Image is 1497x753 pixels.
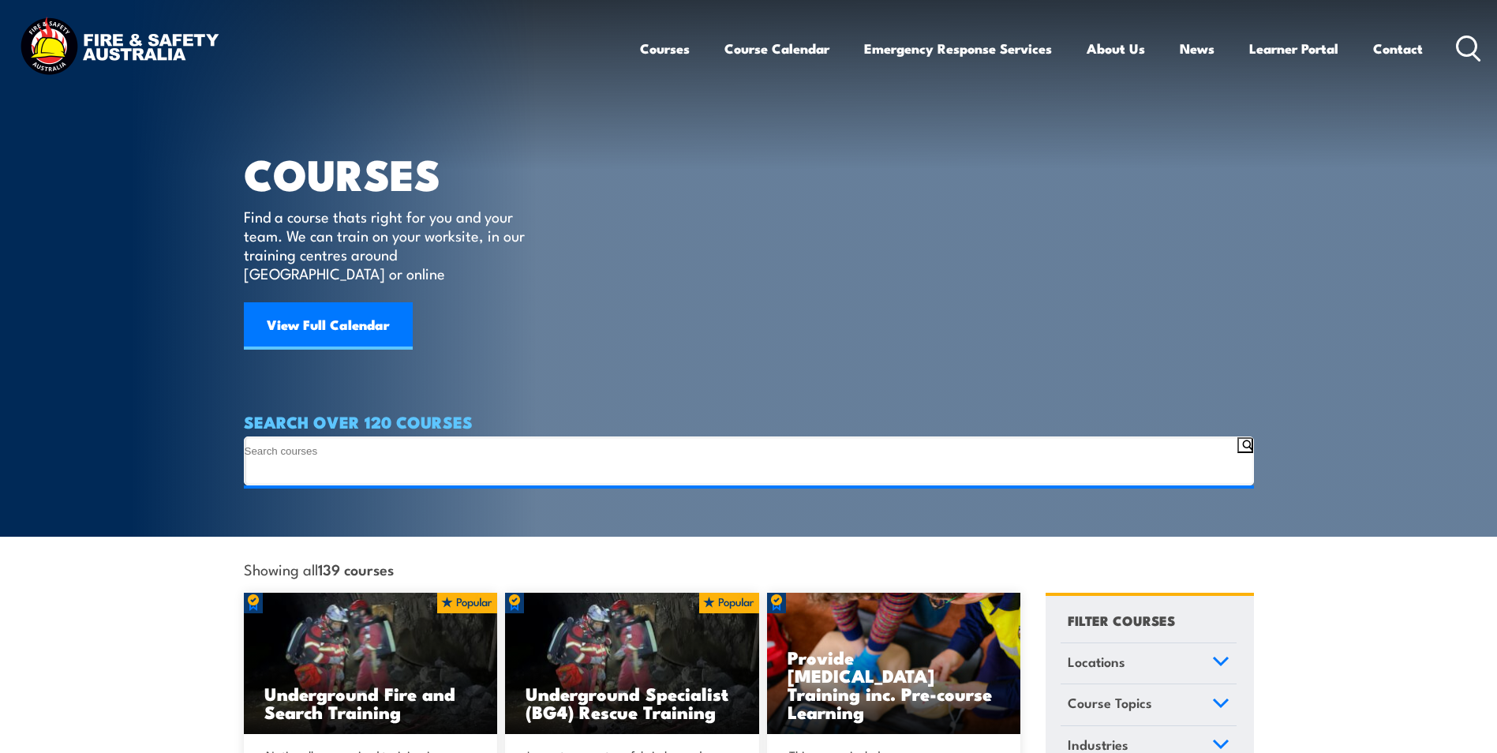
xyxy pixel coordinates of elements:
[244,413,1254,430] h4: SEARCH OVER 120 COURSES
[244,593,498,735] a: Underground Fire and Search Training
[1061,684,1237,725] a: Course Topics
[526,684,739,721] h3: Underground Specialist (BG4) Rescue Training
[245,437,1237,485] form: Search form
[1237,437,1253,453] button: Search magnifier button
[1373,28,1423,69] a: Contact
[767,593,1021,735] a: Provide [MEDICAL_DATA] Training inc. Pre-course Learning
[1061,643,1237,684] a: Locations
[245,469,1237,481] input: Search autocomplete input
[724,28,829,69] a: Course Calendar
[1087,28,1145,69] a: About Us
[767,593,1021,735] img: Low Voltage Rescue and Provide CPR
[1068,692,1152,714] span: Course Topics
[1249,28,1338,69] a: Learner Portal
[244,560,394,577] span: Showing all
[1068,609,1175,631] h4: FILTER COURSES
[244,593,498,735] img: Underground mine rescue
[640,28,690,69] a: Courses
[1180,28,1214,69] a: News
[318,558,394,579] strong: 139 courses
[244,302,413,350] a: View Full Calendar
[505,593,759,735] img: Underground mine rescue
[1068,651,1125,672] span: Locations
[244,207,532,283] p: Find a course thats right for you and your team. We can train on your worksite, in our training c...
[788,648,1001,721] h3: Provide [MEDICAL_DATA] Training inc. Pre-course Learning
[245,444,1237,457] input: Search input
[864,28,1052,69] a: Emergency Response Services
[244,155,548,192] h1: COURSES
[264,684,477,721] h3: Underground Fire and Search Training
[505,593,759,735] a: Underground Specialist (BG4) Rescue Training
